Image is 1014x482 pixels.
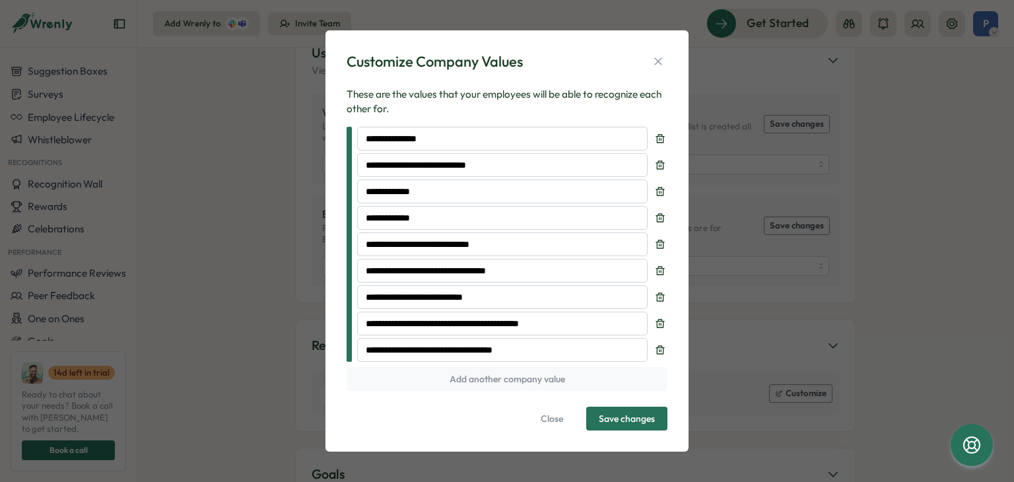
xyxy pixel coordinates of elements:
[347,87,667,116] p: These are the values that your employees will be able to recognize each other for.
[528,407,576,430] button: Close
[450,368,565,390] span: Add another company value
[347,52,523,72] div: Customize Company Values
[347,367,667,391] button: Add another company value
[586,407,667,430] button: Save changes
[541,407,563,430] span: Close
[599,407,655,430] span: Save changes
